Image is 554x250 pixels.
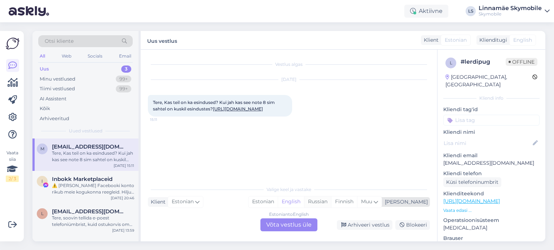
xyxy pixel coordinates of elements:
[506,58,537,66] span: Offline
[443,224,540,232] p: [MEDICAL_DATA]
[404,5,448,18] div: Aktiivne
[41,211,44,216] span: l
[86,51,104,61] div: Socials
[52,182,134,195] div: ⚠️ [PERSON_NAME] Facebooki konto rikub meie kogukonna reegleid. Hiljuti on meie süsteem saanud ka...
[331,196,357,207] div: Finnish
[148,76,430,83] div: [DATE]
[395,220,430,230] div: Blokeeri
[6,37,19,50] img: Askly Logo
[41,178,43,184] span: I
[52,150,134,163] div: Tere, Kas teil on ka esindused? Kui jah kas see note 8 sim sahtel on kuskil esindustes? [URL][DOM...
[52,144,127,150] span: markus.kasemaa@gmail.com
[443,217,540,224] p: Operatsioonisüsteem
[443,159,540,167] p: [EMAIL_ADDRESS][DOMAIN_NAME]
[443,128,540,136] p: Kliendi nimi
[147,35,177,45] label: Uus vestlus
[444,139,531,147] input: Lisa nimi
[269,211,309,218] div: Estonian to English
[443,177,501,187] div: Küsi telefoninumbrit
[148,198,166,206] div: Klient
[40,85,75,92] div: Tiimi vestlused
[445,73,532,88] div: [GEOGRAPHIC_DATA], [GEOGRAPHIC_DATA]
[479,5,542,11] div: Linnamäe Skymobile
[443,207,540,214] p: Vaata edasi ...
[337,220,392,230] div: Arhiveeri vestlus
[114,163,134,168] div: [DATE] 15:11
[38,51,47,61] div: All
[445,36,467,44] span: Estonian
[52,176,113,182] span: Inbokk Marketplaceid
[443,95,540,101] div: Kliendi info
[40,146,44,151] span: m
[118,51,133,61] div: Email
[466,6,476,16] div: LS
[40,65,49,73] div: Uus
[278,196,304,207] div: English
[443,106,540,113] p: Kliendi tag'id
[361,198,372,205] span: Muu
[40,76,75,83] div: Minu vestlused
[121,65,131,73] div: 3
[443,170,540,177] p: Kliendi telefon
[479,11,542,17] div: Skymobile
[45,37,74,45] span: Otsi kliente
[443,190,540,197] p: Klienditeekond
[40,95,66,103] div: AI Assistent
[172,198,194,206] span: Estonian
[40,105,50,112] div: Kõik
[443,198,500,204] a: [URL][DOMAIN_NAME]
[443,235,540,242] p: Brauser
[6,150,19,182] div: Vaata siia
[116,85,131,92] div: 99+
[148,186,430,193] div: Valige keel ja vastake
[461,58,506,66] div: # lerdipug
[304,196,331,207] div: Russian
[6,176,19,182] div: 2 / 3
[443,115,540,126] input: Lisa tag
[52,208,127,215] span: liisijuhe@gmail.com
[479,5,550,17] a: Linnamäe SkymobileSkymobile
[116,76,131,83] div: 99+
[450,60,452,65] span: l
[260,218,317,231] div: Võta vestlus üle
[476,36,507,44] div: Klienditugi
[60,51,73,61] div: Web
[249,196,278,207] div: Estonian
[150,117,177,122] span: 15:11
[213,106,263,112] a: [URL][DOMAIN_NAME]
[382,198,428,206] div: [PERSON_NAME]
[513,36,532,44] span: English
[443,152,540,159] p: Kliendi email
[40,115,69,122] div: Arhiveeritud
[111,195,134,201] div: [DATE] 20:46
[112,228,134,233] div: [DATE] 13:59
[148,61,430,68] div: Vestlus algas
[52,215,134,228] div: Tere, soovin tellida e-poest telefoniümbrist, kuid ostukorvis oma andmeid sisestades [PERSON_NAME...
[69,128,102,134] span: Uued vestlused
[421,36,439,44] div: Klient
[153,100,276,112] span: Tere, Kas teil on ka esindused? Kui jah kas see note 8 sim sahtel on kuskil esindustes?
